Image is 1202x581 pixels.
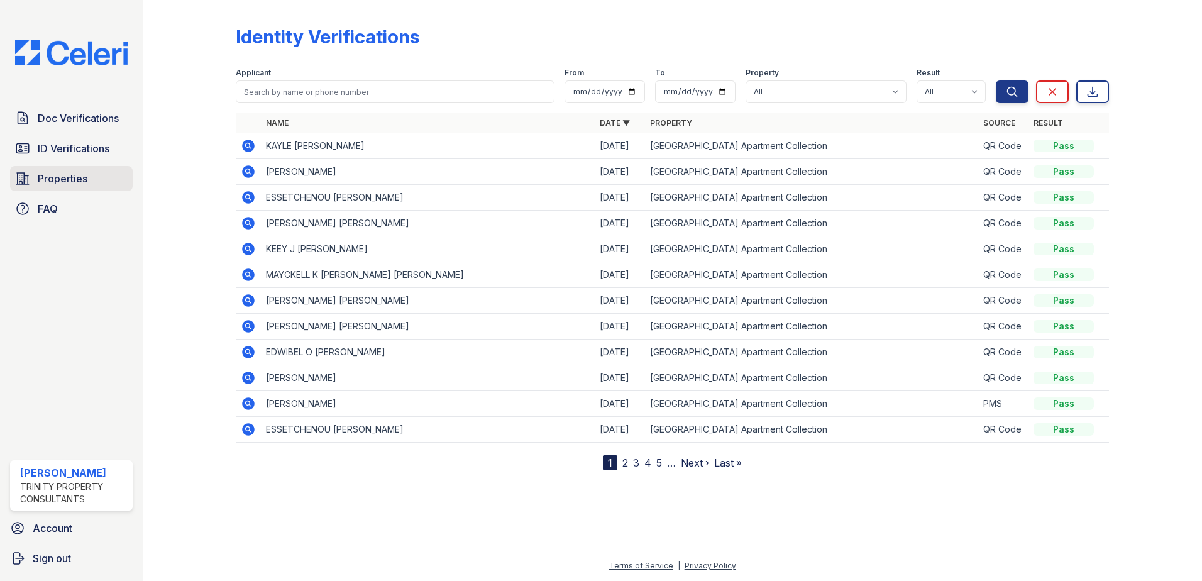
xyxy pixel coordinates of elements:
div: [PERSON_NAME] [20,465,128,480]
span: ID Verifications [38,141,109,156]
td: QR Code [978,262,1028,288]
a: Property [650,118,692,128]
td: [GEOGRAPHIC_DATA] Apartment Collection [645,417,979,443]
label: Applicant [236,68,271,78]
div: Pass [1034,397,1094,410]
td: [DATE] [595,185,645,211]
a: Result [1034,118,1063,128]
div: Pass [1034,320,1094,333]
span: … [667,455,676,470]
a: 2 [622,456,628,469]
td: [DATE] [595,159,645,185]
td: [GEOGRAPHIC_DATA] Apartment Collection [645,236,979,262]
a: Account [5,516,138,541]
td: [PERSON_NAME] [261,365,595,391]
a: Sign out [5,546,138,571]
img: CE_Logo_Blue-a8612792a0a2168367f1c8372b55b34899dd931a85d93a1a3d3e32e68fde9ad4.png [5,40,138,65]
div: 1 [603,455,617,470]
td: [PERSON_NAME] [PERSON_NAME] [261,288,595,314]
td: [DATE] [595,417,645,443]
a: ID Verifications [10,136,133,161]
td: [DATE] [595,340,645,365]
td: [PERSON_NAME] [261,159,595,185]
div: Pass [1034,268,1094,281]
td: [PERSON_NAME] [261,391,595,417]
div: Pass [1034,165,1094,178]
td: EDWIBEL O [PERSON_NAME] [261,340,595,365]
div: Pass [1034,243,1094,255]
td: QR Code [978,340,1028,365]
a: Doc Verifications [10,106,133,131]
td: QR Code [978,185,1028,211]
label: To [655,68,665,78]
td: [GEOGRAPHIC_DATA] Apartment Collection [645,262,979,288]
a: Terms of Service [609,561,673,570]
td: [DATE] [595,391,645,417]
td: ESSETCHENOU [PERSON_NAME] [261,417,595,443]
a: Next › [681,456,709,469]
td: [GEOGRAPHIC_DATA] Apartment Collection [645,288,979,314]
td: [GEOGRAPHIC_DATA] Apartment Collection [645,314,979,340]
div: | [678,561,680,570]
label: Result [917,68,940,78]
a: Date ▼ [600,118,630,128]
a: Last » [714,456,742,469]
td: KEEY J [PERSON_NAME] [261,236,595,262]
a: FAQ [10,196,133,221]
a: Properties [10,166,133,191]
td: QR Code [978,288,1028,314]
div: Trinity Property Consultants [20,480,128,506]
td: PMS [978,391,1028,417]
td: [DATE] [595,262,645,288]
td: QR Code [978,417,1028,443]
td: [GEOGRAPHIC_DATA] Apartment Collection [645,340,979,365]
td: [PERSON_NAME] [PERSON_NAME] [261,314,595,340]
span: Sign out [33,551,71,566]
td: QR Code [978,236,1028,262]
span: Properties [38,171,87,186]
label: From [565,68,584,78]
td: [DATE] [595,236,645,262]
td: [GEOGRAPHIC_DATA] Apartment Collection [645,391,979,417]
td: [DATE] [595,365,645,391]
div: Pass [1034,423,1094,436]
td: [GEOGRAPHIC_DATA] Apartment Collection [645,185,979,211]
td: ESSETCHENOU [PERSON_NAME] [261,185,595,211]
div: Pass [1034,346,1094,358]
td: QR Code [978,365,1028,391]
td: QR Code [978,314,1028,340]
a: Privacy Policy [685,561,736,570]
div: Pass [1034,217,1094,230]
td: [GEOGRAPHIC_DATA] Apartment Collection [645,211,979,236]
td: [DATE] [595,133,645,159]
td: [GEOGRAPHIC_DATA] Apartment Collection [645,159,979,185]
a: 5 [656,456,662,469]
div: Pass [1034,372,1094,384]
td: QR Code [978,211,1028,236]
span: Account [33,521,72,536]
div: Pass [1034,191,1094,204]
td: [GEOGRAPHIC_DATA] Apartment Collection [645,365,979,391]
a: 4 [644,456,651,469]
span: Doc Verifications [38,111,119,126]
div: Pass [1034,294,1094,307]
a: 3 [633,456,639,469]
td: KAYLE [PERSON_NAME] [261,133,595,159]
td: [DATE] [595,288,645,314]
td: QR Code [978,159,1028,185]
td: [PERSON_NAME] [PERSON_NAME] [261,211,595,236]
td: MAYCKELL K [PERSON_NAME] [PERSON_NAME] [261,262,595,288]
div: Identity Verifications [236,25,419,48]
input: Search by name or phone number [236,80,554,103]
a: Name [266,118,289,128]
td: [DATE] [595,314,645,340]
td: QR Code [978,133,1028,159]
td: [GEOGRAPHIC_DATA] Apartment Collection [645,133,979,159]
a: Source [983,118,1015,128]
div: Pass [1034,140,1094,152]
label: Property [746,68,779,78]
span: FAQ [38,201,58,216]
td: [DATE] [595,211,645,236]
